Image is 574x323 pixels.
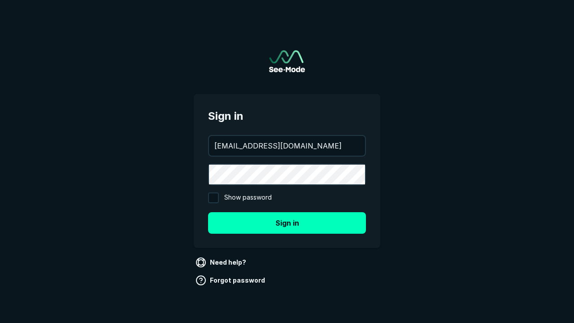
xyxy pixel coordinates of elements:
[269,50,305,72] img: See-Mode Logo
[194,255,250,270] a: Need help?
[224,192,272,203] span: Show password
[269,50,305,72] a: Go to sign in
[208,212,366,234] button: Sign in
[194,273,269,288] a: Forgot password
[208,108,366,124] span: Sign in
[209,136,365,156] input: your@email.com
